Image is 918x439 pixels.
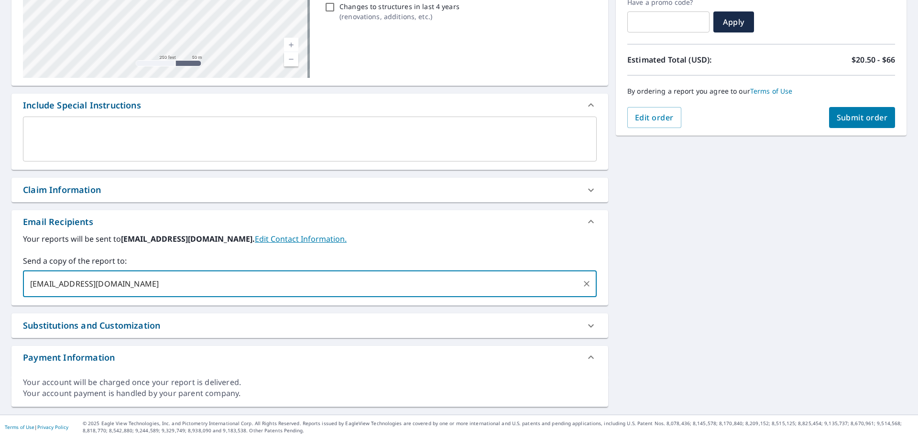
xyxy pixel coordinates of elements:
p: $20.50 - $66 [852,54,895,65]
p: Estimated Total (USD): [627,54,761,65]
p: Changes to structures in last 4 years [339,1,459,11]
div: Your account payment is handled by your parent company. [23,388,597,399]
a: Current Level 17, Zoom Out [284,52,298,66]
a: Privacy Policy [37,424,68,430]
div: Your account will be charged once your report is delivered. [23,377,597,388]
a: EditContactInfo [255,234,347,244]
div: Payment Information [11,346,608,369]
div: Payment Information [23,351,115,364]
button: Apply [713,11,754,32]
div: Claim Information [23,183,101,196]
span: Edit order [635,112,674,123]
a: Terms of Use [750,86,793,96]
button: Submit order [829,107,896,128]
label: Send a copy of the report to: [23,255,597,267]
div: Claim Information [11,178,608,202]
button: Clear [580,277,593,290]
label: Your reports will be sent to [23,233,597,245]
div: Email Recipients [11,210,608,233]
button: Edit order [627,107,681,128]
a: Current Level 17, Zoom In [284,38,298,52]
div: Substitutions and Customization [23,319,160,332]
div: Email Recipients [23,215,93,228]
span: Apply [721,17,746,27]
div: Substitutions and Customization [11,313,608,338]
p: By ordering a report you agree to our [627,87,895,96]
p: ( renovations, additions, etc. ) [339,11,459,21]
a: Terms of Use [5,424,34,430]
b: [EMAIL_ADDRESS][DOMAIN_NAME]. [121,234,255,244]
div: Include Special Instructions [11,94,608,117]
div: Include Special Instructions [23,99,141,112]
p: © 2025 Eagle View Technologies, Inc. and Pictometry International Corp. All Rights Reserved. Repo... [83,420,913,434]
p: | [5,424,68,430]
span: Submit order [837,112,888,123]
